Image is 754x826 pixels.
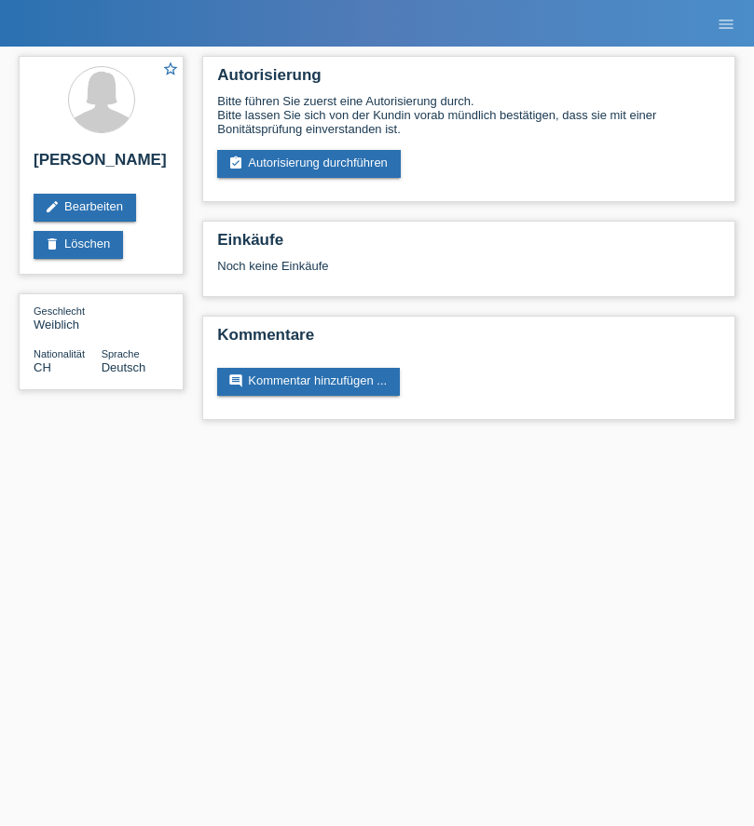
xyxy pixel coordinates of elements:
i: star_border [162,61,179,77]
span: Deutsch [102,360,146,374]
a: star_border [162,61,179,80]
a: menu [707,18,745,29]
span: Geschlecht [34,305,85,317]
div: Noch keine Einkäufe [217,259,720,287]
h2: Autorisierung [217,66,720,94]
h2: Einkäufe [217,231,720,259]
div: Weiblich [34,304,102,332]
span: Nationalität [34,348,85,359]
a: deleteLöschen [34,231,123,259]
i: menu [717,15,735,34]
i: comment [228,373,243,388]
i: assignment_turned_in [228,156,243,170]
h2: [PERSON_NAME] [34,151,169,179]
i: delete [45,237,60,251]
a: editBearbeiten [34,194,136,222]
span: Sprache [102,348,140,359]
i: edit [45,199,60,214]
div: Bitte führen Sie zuerst eine Autorisierung durch. Bitte lassen Sie sich von der Kundin vorab münd... [217,94,720,136]
a: commentKommentar hinzufügen ... [217,368,400,396]
h2: Kommentare [217,326,720,354]
span: Schweiz [34,360,51,374]
a: assignment_turned_inAutorisierung durchführen [217,150,401,178]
